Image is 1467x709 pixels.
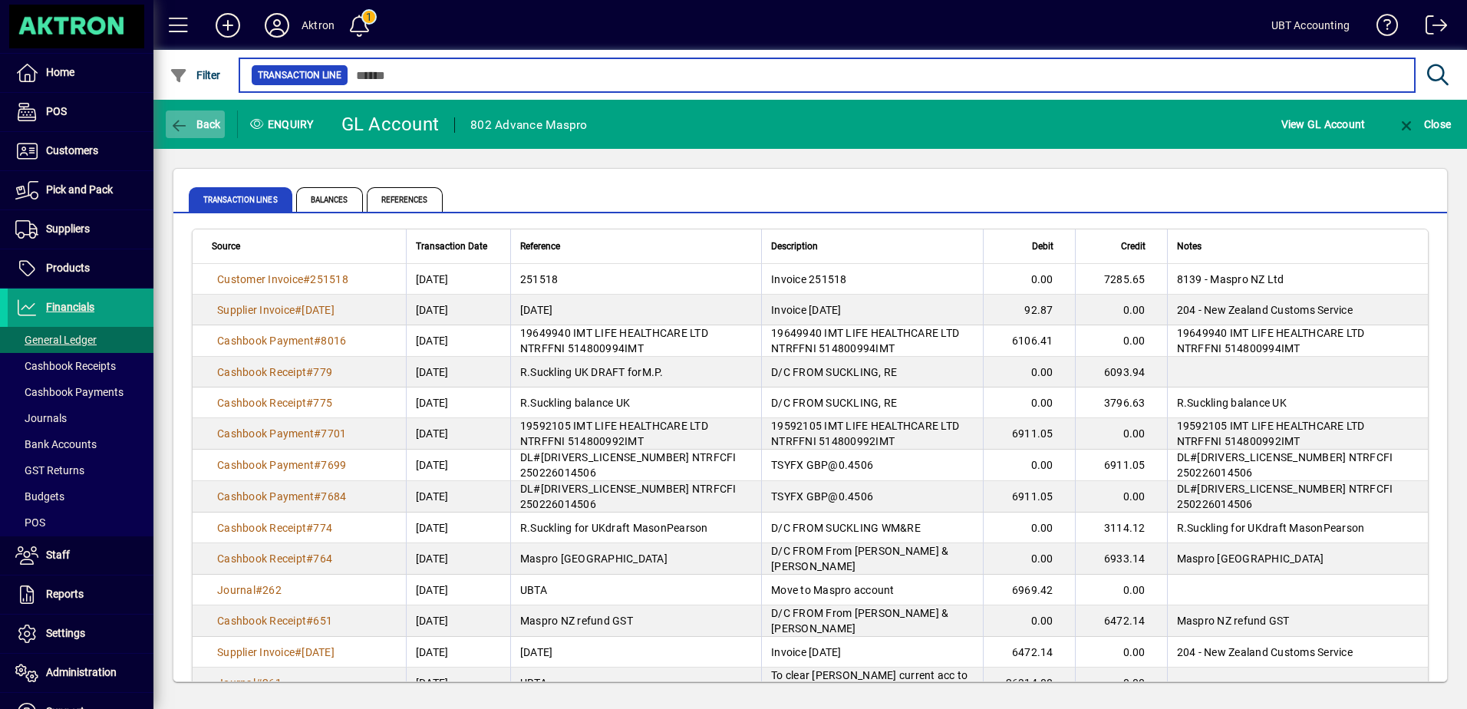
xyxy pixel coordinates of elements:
span: R.Suckling for UKdraft MasonPearson [1177,522,1365,534]
span: [DATE] [302,304,335,316]
span: [DATE] [416,426,449,441]
a: Products [8,249,153,288]
a: Customer Invoice#251518 [212,271,354,288]
span: # [306,366,313,378]
a: Administration [8,654,153,692]
span: Close [1397,118,1451,130]
div: 802 Advance Maspro [470,113,588,137]
span: Supplier Invoice [217,304,295,316]
div: Notes [1177,238,1409,255]
a: Journal#261 [212,674,287,691]
span: Maspro [GEOGRAPHIC_DATA] [520,552,668,565]
a: Cashbook Receipt#651 [212,612,338,629]
span: Pick and Pack [46,183,113,196]
a: Staff [8,536,153,575]
td: 0.00 [1075,668,1167,699]
button: Back [166,110,225,138]
span: # [314,427,321,440]
span: DL#[DRIVERS_LICENSE_NUMBER] NTRFCFI 250226014506 [1177,451,1393,479]
span: Back [170,118,221,130]
span: Cashbook Receipt [217,366,306,378]
td: 0.00 [983,513,1075,543]
a: General Ledger [8,327,153,353]
td: 0.00 [983,543,1075,575]
span: D/C FROM From [PERSON_NAME] & [PERSON_NAME] [771,607,948,635]
td: 0.00 [1075,418,1167,450]
span: D/C FROM From [PERSON_NAME] & [PERSON_NAME] [771,545,948,572]
span: D/C FROM SUCKLING WM&RE [771,522,921,534]
a: POS [8,93,153,131]
td: 0.00 [983,605,1075,637]
app-page-header-button: Close enquiry [1381,110,1467,138]
span: [DATE] [416,582,449,598]
span: Transaction lines [189,187,292,212]
span: Cashbook Payment [217,490,314,503]
span: POS [46,105,67,117]
span: D/C FROM SUCKLING, RE [771,397,897,409]
span: D/C FROM SUCKLING, RE [771,366,897,378]
span: # [306,522,313,534]
button: Filter [166,61,225,89]
span: Cashbook Payment [217,335,314,347]
span: # [306,615,313,627]
span: [DATE] [416,364,449,380]
span: 19592105 IMT LIFE HEALTHCARE LTD NTRFFNI 514800992IMT [520,420,708,447]
a: Journals [8,405,153,431]
a: Customers [8,132,153,170]
a: Journal#262 [212,582,287,599]
span: Maspro NZ refund GST [1177,615,1290,627]
a: Reports [8,575,153,614]
span: 19649940 IMT LIFE HEALTHCARE LTD NTRFFNI 514800994IMT [1177,327,1365,354]
a: Home [8,54,153,92]
span: Invoice [DATE] [771,646,842,658]
a: Cashbook Payment#7699 [212,457,351,473]
span: 19592105 IMT LIFE HEALTHCARE LTD NTRFFNI 514800992IMT [1177,420,1365,447]
span: [DATE] [520,646,553,658]
span: Cashbook Payments [15,386,124,398]
span: R.Suckling balance UK [520,397,630,409]
span: Source [212,238,240,255]
span: 19649940 IMT LIFE HEALTHCARE LTD NTRFFNI 514800994IMT [520,327,708,354]
a: Pick and Pack [8,171,153,209]
button: Profile [252,12,302,39]
span: [DATE] [416,272,449,287]
span: [DATE] [416,302,449,318]
td: 7285.65 [1075,264,1167,295]
span: Staff [46,549,70,561]
span: General Ledger [15,334,97,346]
td: 26314.08 [983,668,1075,699]
a: Cashbook Payment#7684 [212,488,351,505]
span: Bank Accounts [15,438,97,450]
div: Aktron [302,13,335,38]
span: Journals [15,412,67,424]
span: 204 - New Zealand Customs Service [1177,646,1353,658]
td: 92.87 [983,295,1075,325]
span: Budgets [15,490,64,503]
span: To clear [PERSON_NAME] current acc to Maspro Ac [771,669,968,697]
span: Home [46,66,74,78]
span: 764 [313,552,332,565]
span: [DATE] [416,489,449,504]
div: Enquiry [238,112,330,137]
span: Settings [46,627,85,639]
span: GST Returns [15,464,84,477]
span: UBTA [520,584,547,596]
span: Notes [1177,238,1202,255]
td: 0.00 [1075,575,1167,605]
span: # [295,646,302,658]
span: DL#[DRIVERS_LICENSE_NUMBER] NTRFCFI 250226014506 [1177,483,1393,510]
span: Balances [296,187,363,212]
a: Cashbook Receipt#764 [212,550,338,567]
span: Debit [1032,238,1053,255]
td: 0.00 [983,264,1075,295]
td: 0.00 [1075,295,1167,325]
span: Maspro [GEOGRAPHIC_DATA] [1177,552,1324,565]
span: 19592105 IMT LIFE HEALTHCARE LTD NTRFFNI 514800992IMT [771,420,959,447]
span: Reports [46,588,84,600]
span: 775 [313,397,332,409]
span: Journal [217,584,255,596]
span: Customers [46,144,98,157]
td: 6911.05 [983,481,1075,513]
span: Financials [46,301,94,313]
td: 3114.12 [1075,513,1167,543]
